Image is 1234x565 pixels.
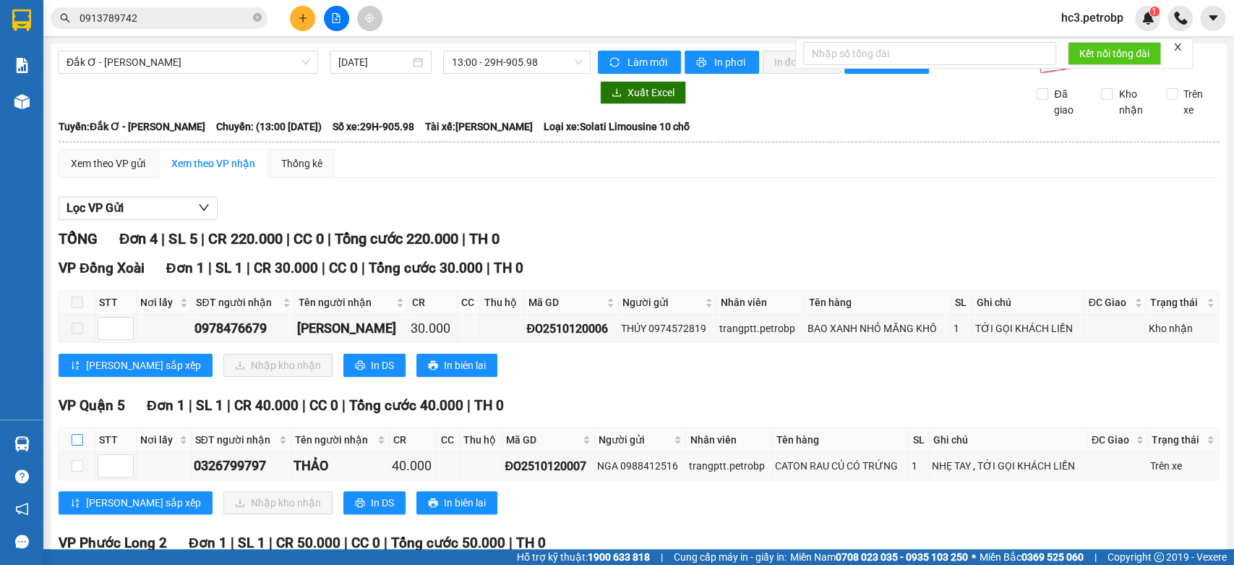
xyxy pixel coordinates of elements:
[291,452,389,480] td: THẢO
[428,498,438,509] span: printer
[95,428,137,452] th: STT
[295,432,374,448] span: Tên người nhận
[909,428,930,452] th: SL
[119,230,158,247] span: Đơn 4
[12,14,35,29] span: Gửi:
[59,491,213,514] button: sort-ascending[PERSON_NAME] sắp xếp
[1094,549,1097,565] span: |
[763,51,841,74] button: In đơn chọn
[416,354,497,377] button: printerIn biên lai
[338,54,410,70] input: 12/10/2025
[1173,42,1183,52] span: close
[392,456,434,476] div: 40.000
[1149,320,1216,336] div: Kho nhận
[972,554,976,560] span: ⚪️
[384,535,387,551] span: |
[486,260,489,276] span: |
[80,10,250,26] input: Tìm tên, số ĐT hoặc mã đơn
[349,397,463,414] span: Tổng cước 40.000
[196,294,280,310] span: SĐT người nhận
[1021,551,1084,563] strong: 0369 525 060
[1079,46,1149,61] span: Kết nối tổng đài
[12,30,128,47] div: [PERSON_NAME]
[328,260,357,276] span: CC 0
[627,54,669,70] span: Làm mới
[67,199,124,217] span: Lọc VP Gửi
[59,535,167,551] span: VP Phước Long 2
[215,260,242,276] span: SL 1
[674,549,787,565] span: Cung cấp máy in - giấy in:
[621,320,714,336] div: THÚY 0974572819
[598,51,681,74] button: syncLàm mới
[333,119,414,135] span: Số xe: 29H-905.98
[15,535,29,548] span: message
[609,57,622,69] span: sync
[344,535,348,551] span: |
[357,6,382,31] button: aim
[1050,9,1135,27] span: hc3.petrobp
[231,535,234,551] span: |
[428,360,438,372] span: printer
[505,457,591,475] div: ĐO2510120007
[70,498,80,509] span: sort-ascending
[714,54,747,70] span: In phơi
[192,315,295,343] td: 0978476679
[138,12,236,47] div: VP Phú Riềng
[980,549,1084,565] span: Miền Bắc
[775,458,907,474] div: CATON RAU CỦ CÓ TRỨNG
[1178,86,1220,118] span: Trên xe
[1088,294,1131,310] span: ĐC Giao
[171,156,255,171] div: Xem theo VP nhận
[364,13,374,23] span: aim
[493,260,523,276] span: TH 0
[502,452,594,480] td: ĐO2510120007
[351,535,380,551] span: CC 0
[474,397,504,414] span: TH 0
[1174,12,1187,25] img: phone-icon
[59,230,98,247] span: TỔNG
[59,197,218,220] button: Lọc VP Gửi
[1092,432,1133,448] span: ĐC Giao
[14,94,30,109] img: warehouse-icon
[528,294,603,310] span: Mã GD
[12,12,128,30] div: VP Quận 5
[59,397,125,414] span: VP Quận 5
[293,456,386,476] div: THẢO
[253,260,317,276] span: CR 30.000
[425,119,533,135] span: Tài xế: [PERSON_NAME]
[59,260,145,276] span: VP Đồng Xoài
[911,458,927,474] div: 1
[371,495,394,511] span: In DS
[161,230,165,247] span: |
[526,320,615,338] div: ĐO2510120006
[189,397,192,414] span: |
[588,551,650,563] strong: 1900 633 818
[368,260,482,276] span: Tổng cước 30.000
[253,13,262,22] span: close-circle
[302,397,306,414] span: |
[227,397,231,414] span: |
[298,13,308,23] span: plus
[973,291,1085,315] th: Ghi chú
[334,230,458,247] span: Tổng cước 220.000
[467,397,471,414] span: |
[86,495,201,511] span: [PERSON_NAME] sắp xếp
[11,95,33,110] span: CR :
[71,156,145,171] div: Xem theo VP gửi
[138,14,173,29] span: Nhận:
[253,12,262,25] span: close-circle
[321,260,325,276] span: |
[60,13,70,23] span: search
[836,551,968,563] strong: 0708 023 035 - 0935 103 250
[15,502,29,516] span: notification
[343,491,406,514] button: printerIn DS
[686,428,772,452] th: Nhân viên
[524,315,618,343] td: ĐO2510120006
[207,260,211,276] span: |
[194,456,289,476] div: 0326799797
[327,230,330,247] span: |
[975,320,1082,336] div: TỚI GỌI KHÁCH LIỀN
[717,291,805,315] th: Nhân viên
[299,294,393,310] span: Tên người nhận
[951,291,972,315] th: SL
